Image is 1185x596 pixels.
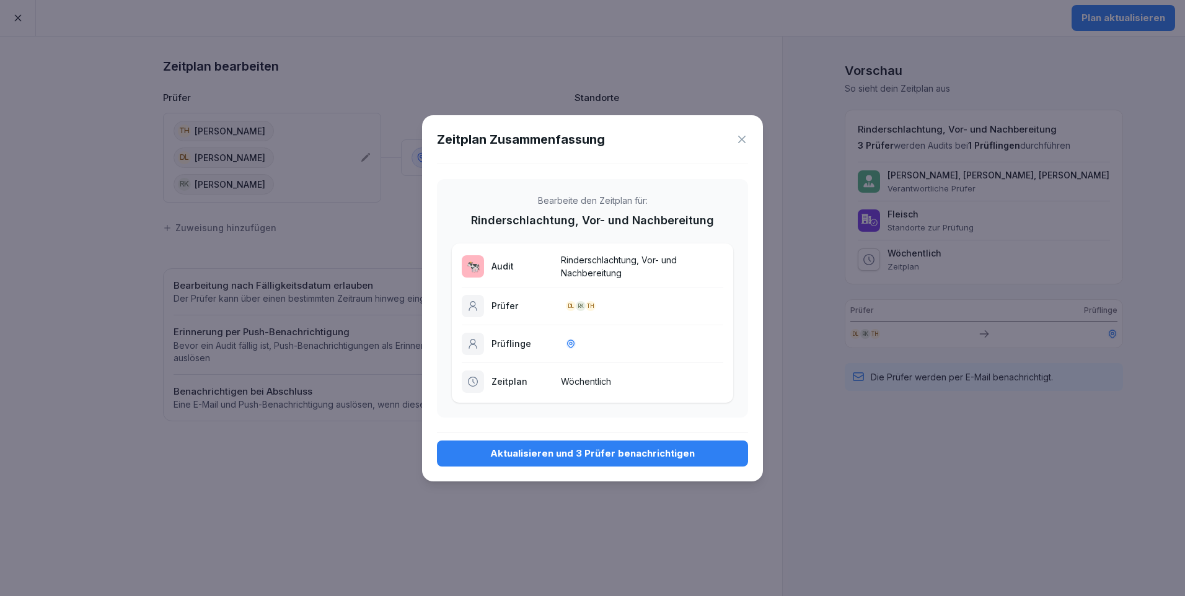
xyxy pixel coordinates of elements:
[561,253,723,279] p: Rinderschlachtung, Vor- und Nachbereitung
[437,130,605,149] h1: Zeitplan Zusammenfassung
[561,375,723,388] p: Wöchentlich
[491,299,553,312] p: Prüfer
[586,301,596,311] div: TH
[491,260,553,273] p: Audit
[576,301,586,311] div: RK
[566,301,576,311] div: DL
[437,440,748,467] button: Aktualisieren und 3 Prüfer benachrichtigen
[538,194,648,207] p: Bearbeite den Zeitplan für:
[466,258,480,274] p: 🐄
[491,337,553,350] p: Prüflinge
[491,375,553,388] p: Zeitplan
[471,212,714,229] p: Rinderschlachtung, Vor- und Nachbereitung
[447,447,738,460] div: Aktualisieren und 3 Prüfer benachrichtigen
